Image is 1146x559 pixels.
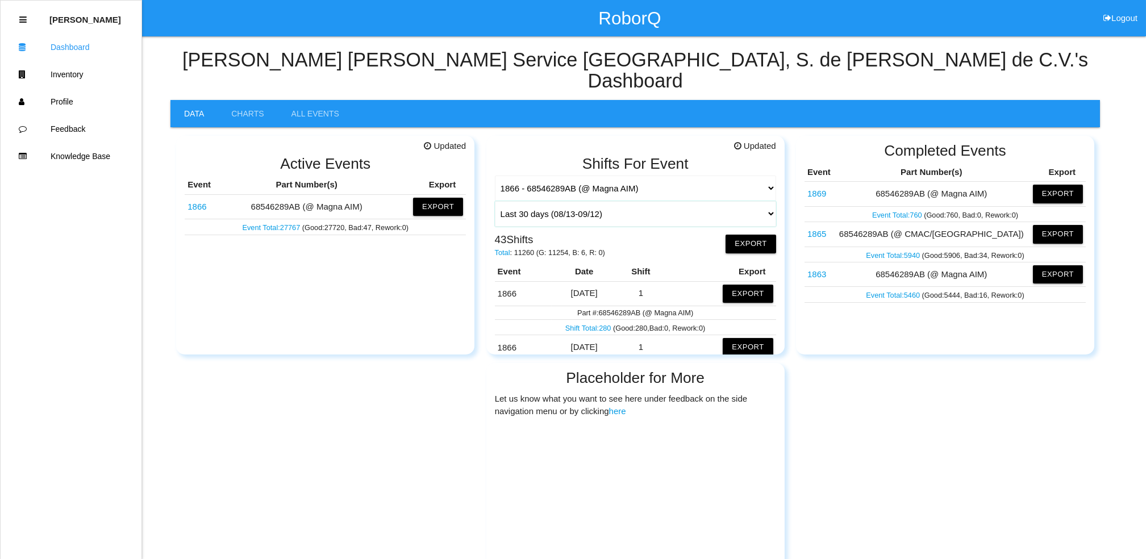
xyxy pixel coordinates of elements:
[1033,225,1083,243] button: Export
[872,211,924,219] a: Event Total:760
[495,390,776,418] p: Let us know what you want to see here under feedback on the side navigation menu or by clicking
[242,223,302,232] a: Event Total:27767
[498,321,773,333] p: ( Good : 280 , Bad : 0 , Rework: 0 )
[225,194,388,219] td: 68546289AB (@ Magna AIM)
[616,262,665,281] th: Shift
[185,176,225,194] th: Event
[552,281,616,306] td: [DATE]
[495,248,510,257] a: Total
[495,231,605,245] h3: 43 Shift s
[388,176,466,194] th: Export
[19,6,27,34] div: Close
[807,189,826,198] a: 1869
[1033,185,1083,203] button: Export
[616,281,665,306] td: 1
[834,163,1028,182] th: Part Number(s)
[1,115,141,143] a: Feedback
[616,335,665,360] td: 1
[866,251,922,260] a: Event Total:5940
[218,100,277,127] a: Charts
[170,100,218,127] a: Data
[723,285,773,303] button: Export
[495,156,776,172] h2: Shifts For Event
[495,281,552,306] td: 68546289AB (@ Magna AIM)
[170,49,1100,92] h4: [PERSON_NAME] [PERSON_NAME] Service [GEOGRAPHIC_DATA], S. de [PERSON_NAME] de C.V. 's Dashboard
[805,143,1086,159] h2: Completed Events
[1029,163,1086,182] th: Export
[495,306,776,319] td: Part #: 68546289AB (@ Magna AIM)
[805,262,834,286] td: 68546289AB (@ Magna AIM)
[495,245,605,258] p: : 11260 (G: 11254, B: 6, R: 0)
[225,176,388,194] th: Part Number(s)
[185,194,225,219] td: 68546289AB (@ Magna AIM)
[805,222,834,247] td: 68546289AB (@ CMAC/Brownstown)
[1,34,141,61] a: Dashboard
[1,88,141,115] a: Profile
[734,140,776,153] span: Updated
[187,202,206,211] a: 1866
[665,262,776,281] th: Export
[834,222,1028,247] td: 68546289AB (@ CMAC/[GEOGRAPHIC_DATA])
[805,182,834,206] td: 68546289AB (@ Magna AIM)
[723,338,773,356] button: Export
[495,335,552,360] td: 68546289AB (@ Magna AIM)
[1,143,141,170] a: Knowledge Base
[834,262,1028,286] td: 68546289AB (@ Magna AIM)
[552,335,616,360] td: [DATE]
[187,220,463,233] p: (Good: 27720 , Bad: 47 , Rework: 0 )
[807,248,1083,261] p: (Good: 5906 , Bad: 34 , Rework: 0 )
[49,6,121,24] p: Diego Altamirano
[807,269,826,279] a: 1863
[185,156,466,172] h2: Active Events
[1033,265,1083,283] button: Export
[495,262,552,281] th: Event
[1,61,141,88] a: Inventory
[726,235,776,253] button: Export
[834,182,1028,206] td: 68546289AB (@ Magna AIM)
[565,324,613,332] a: Shift Total:280
[424,140,466,153] span: Updated
[278,100,353,127] a: All Events
[805,163,834,182] th: Event
[807,229,826,239] a: 1865
[552,262,616,281] th: Date
[495,370,776,386] h2: Placeholder for More
[609,406,626,416] a: here
[413,198,463,216] button: Export
[807,288,1083,301] p: (Good: 5444 , Bad: 16 , Rework: 0 )
[866,291,922,299] a: Event Total:5460
[807,208,1083,220] p: (Good: 760 , Bad: 0 , Rework: 0 )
